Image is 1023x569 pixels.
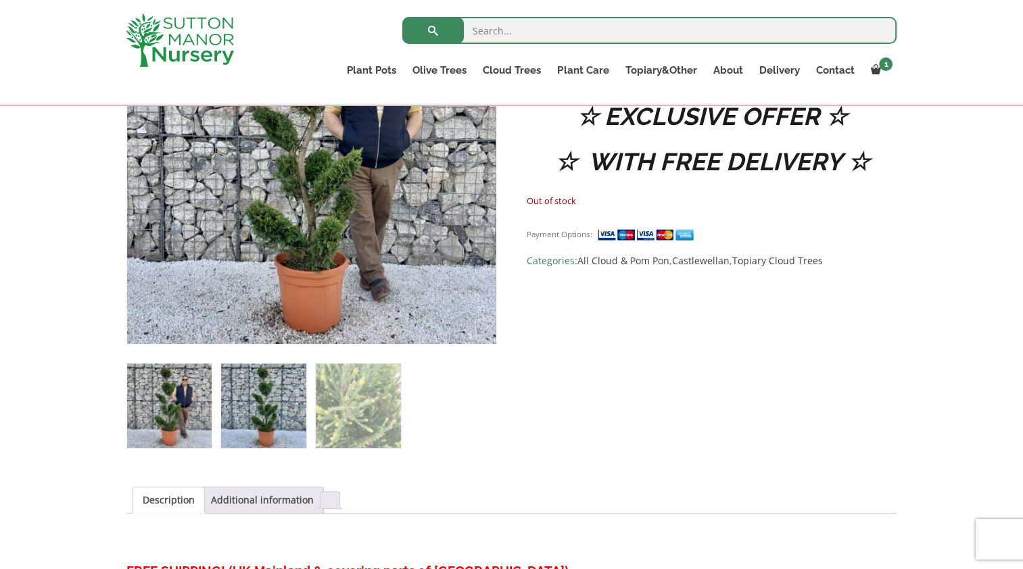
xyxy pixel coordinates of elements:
a: About [705,61,751,80]
img: Castlewellan Gold Cloud Tree S Stem 1.70 M (Cupressocyparis Leylandi) [127,364,212,448]
p: Out of stock [527,193,897,209]
a: Castlewellan [672,254,730,267]
a: 1 [862,61,897,80]
a: Contact [807,61,862,80]
strong: ☆ WITH FREE DELIVERY ☆ [554,147,869,176]
img: Castlewellan Gold Cloud Tree S Stem 1.70 M (Cupressocyparis Leylandi) - Image 2 [221,364,306,448]
img: logo [126,14,234,67]
a: Plant Care [549,61,617,80]
a: Description [143,487,195,513]
img: Castlewellan Gold Cloud Tree S Stem 1.70 M (Cupressocyparis Leylandi) - Image 3 [316,364,400,448]
a: Olive Trees [404,61,475,80]
span: Categories: , , [527,253,897,269]
a: Additional information [211,487,314,513]
img: payment supported [597,228,698,242]
span: 1 [879,57,893,71]
a: Delivery [751,61,807,80]
a: Plant Pots [339,61,404,80]
a: Topiary Cloud Trees [732,254,823,267]
a: All Cloud & Pom Pon [577,254,669,267]
strong: ☆ EXCLUSIVE OFFER ☆ [577,102,847,130]
a: Cloud Trees [475,61,549,80]
small: Payment Options: [527,229,592,239]
input: Search... [402,17,897,44]
a: Topiary&Other [617,61,705,80]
